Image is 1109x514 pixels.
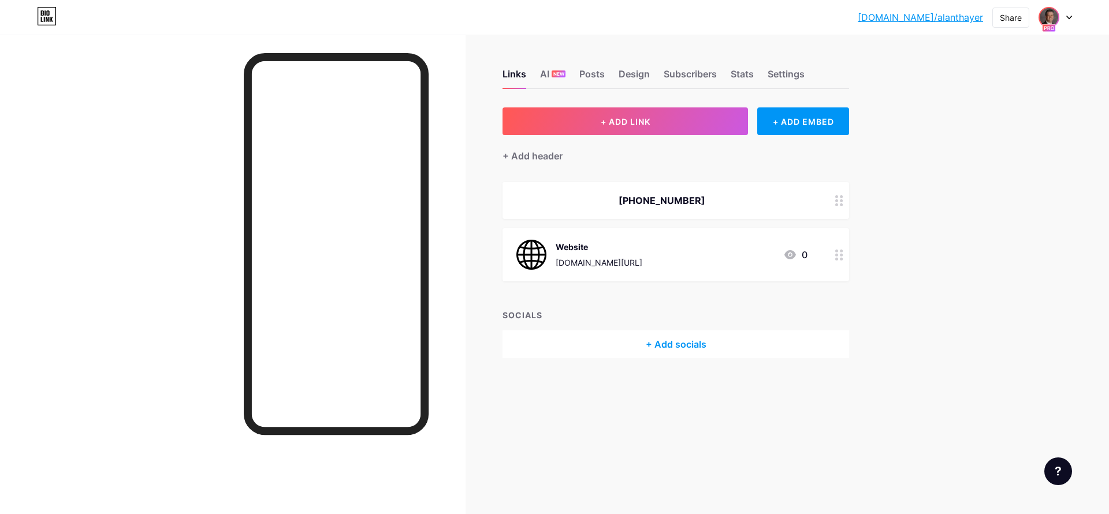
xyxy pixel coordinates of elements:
div: 0 [783,248,807,262]
div: AI [540,67,565,88]
div: Links [503,67,526,88]
div: + ADD EMBED [757,107,849,135]
div: Settings [768,67,805,88]
img: Website [516,240,546,270]
div: Posts [579,67,605,88]
div: [PHONE_NUMBER] [516,193,807,207]
div: Share [1000,12,1022,24]
div: Subscribers [664,67,717,88]
button: + ADD LINK [503,107,748,135]
div: [DOMAIN_NAME][URL] [556,256,642,269]
a: [DOMAIN_NAME]/alanthayer [858,10,983,24]
span: + ADD LINK [601,117,650,126]
img: test9021 [1040,8,1058,27]
div: SOCIALS [503,309,849,321]
div: + Add socials [503,330,849,358]
div: Design [619,67,650,88]
span: NEW [553,70,564,77]
div: Website [556,241,642,253]
div: Stats [731,67,754,88]
div: + Add header [503,149,563,163]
